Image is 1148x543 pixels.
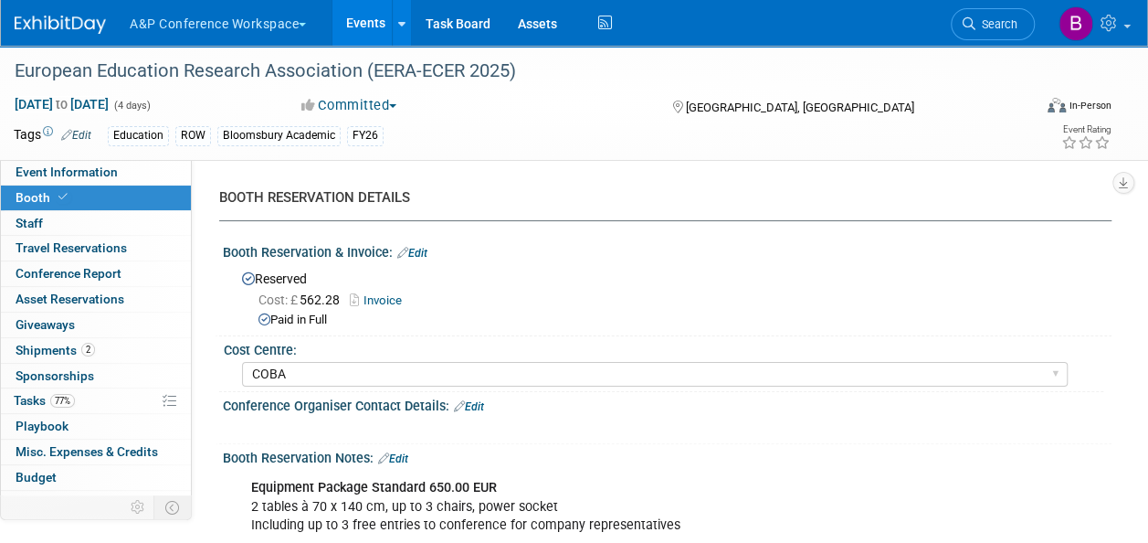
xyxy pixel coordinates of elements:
div: Cost Centre: [224,336,1103,359]
a: Misc. Expenses & Credits [1,440,191,464]
div: Event Format [952,95,1111,122]
a: Shipments2 [1,338,191,363]
a: Asset Reservations [1,287,191,312]
a: Budget [1,465,191,490]
span: (4 days) [112,100,151,112]
a: ROI, Objectives & ROO [1,491,191,516]
span: 77% [50,394,75,408]
div: Reserved [237,265,1098,329]
div: Paid in Full [258,312,1098,329]
i: Booth reservation complete [58,192,68,202]
a: Search [951,8,1035,40]
span: Travel Reservations [16,240,127,255]
a: Edit [378,452,408,465]
a: Conference Report [1,261,191,286]
span: Playbook [16,419,68,433]
span: Budget [16,470,57,484]
div: Education [108,126,169,145]
div: FY26 [347,126,384,145]
span: to [53,97,70,112]
a: Giveaways [1,313,191,337]
a: Travel Reservations [1,236,191,261]
span: 562.28 [258,293,347,307]
div: Conference Organiser Contact Details: [223,392,1111,416]
td: Tags [14,125,91,146]
img: ExhibitDay [15,16,106,34]
img: Ben Piggott [1058,6,1093,41]
a: Sponsorships [1,364,191,389]
span: 2 [81,343,95,357]
a: Event Information [1,160,191,185]
a: Edit [397,247,427,260]
a: Playbook [1,414,191,439]
div: Event Rating [1061,125,1111,134]
a: Booth [1,186,191,210]
td: Toggle Event Tabs [154,495,192,519]
a: Edit [454,400,484,413]
a: Tasks77% [1,389,191,413]
span: [DATE] [DATE] [14,96,110,112]
span: Asset Reservations [16,292,124,306]
button: Committed [295,96,404,115]
span: Booth [16,190,71,205]
span: Cost: £ [258,293,300,307]
span: Giveaways [16,317,75,332]
div: ROW [175,126,211,145]
b: Equipment Package Standard 650.00 EUR [251,480,497,495]
div: In-Person [1069,99,1111,112]
div: BOOTH RESERVATION DETAILS [219,188,1098,208]
a: Invoice [350,293,411,307]
div: 2 tables à 70 x 140 cm, up to 3 chairs, power socket Including up to 3 free entries to conference... [238,470,935,543]
div: Booth Reservation & Invoice: [223,239,1111,262]
span: Search [975,17,1017,31]
td: Personalize Event Tab Strip [122,495,154,519]
span: Staff [16,216,43,230]
span: Tasks [14,393,75,408]
div: European Education Research Association (EERA-ECER 2025) [8,55,1017,88]
div: Bloomsbury Academic [217,126,341,145]
div: Booth Reservation Notes: [223,444,1111,468]
a: Staff [1,211,191,236]
span: Conference Report [16,266,121,281]
span: Event Information [16,165,118,179]
a: Edit [61,129,91,142]
span: Shipments [16,343,95,357]
span: Misc. Expenses & Credits [16,444,158,459]
span: ROI, Objectives & ROO [16,495,138,510]
span: [GEOGRAPHIC_DATA], [GEOGRAPHIC_DATA] [686,101,914,114]
img: Format-Inperson.png [1048,98,1066,112]
span: Sponsorships [16,368,94,383]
